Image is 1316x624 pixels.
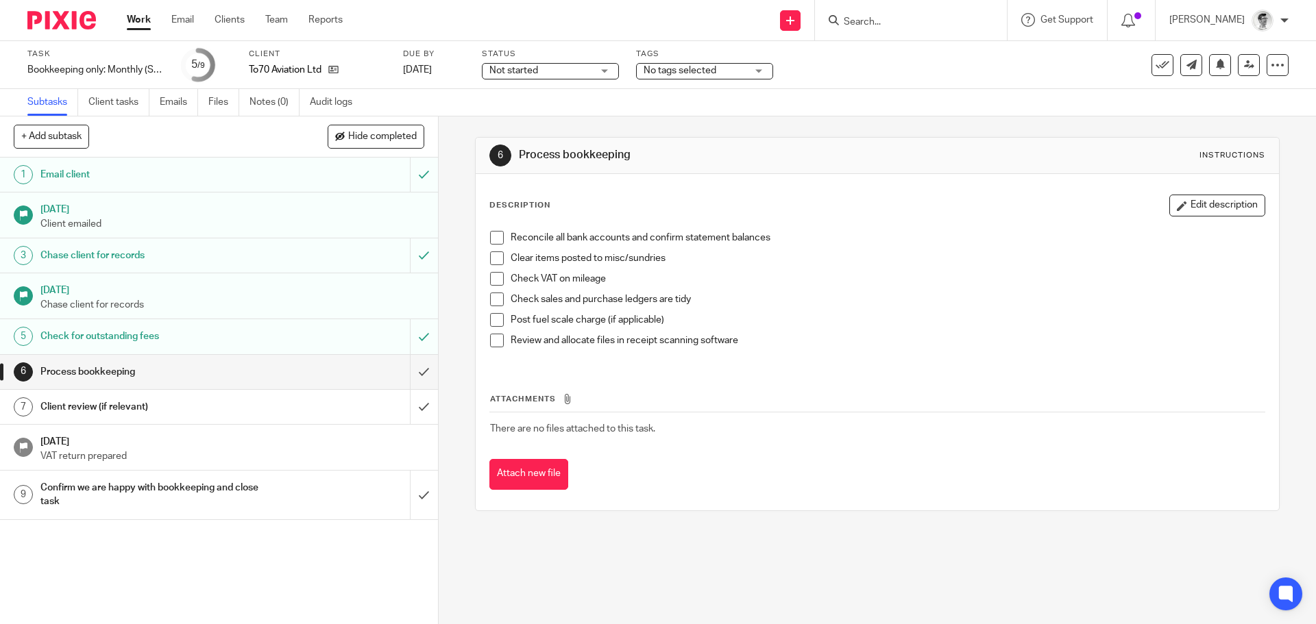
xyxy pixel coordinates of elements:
[27,49,164,60] label: Task
[14,125,89,148] button: + Add subtask
[14,485,33,504] div: 9
[208,89,239,116] a: Files
[215,13,245,27] a: Clients
[265,13,288,27] a: Team
[511,251,1264,265] p: Clear items posted to misc/sundries
[40,432,424,449] h1: [DATE]
[519,148,907,162] h1: Process bookkeeping
[310,89,363,116] a: Audit logs
[40,164,278,185] h1: Email client
[14,327,33,346] div: 5
[40,245,278,266] h1: Chase client for records
[490,395,556,403] span: Attachments
[14,397,33,416] div: 7
[40,397,278,417] h1: Client review (if relevant)
[328,125,424,148] button: Hide completed
[40,199,424,216] h1: [DATE]
[403,65,432,75] span: [DATE]
[842,16,966,29] input: Search
[249,89,300,116] a: Notes (0)
[511,231,1264,245] p: Reconcile all bank accounts and confirm statement balances
[40,449,424,463] p: VAT return prepared
[191,57,205,73] div: 5
[511,313,1264,327] p: Post fuel scale charge (if applicable)
[40,298,424,312] p: Chase client for records
[127,13,151,27] a: Work
[489,459,568,490] button: Attach new file
[249,49,386,60] label: Client
[644,66,716,75] span: No tags selected
[308,13,343,27] a: Reports
[27,63,164,77] div: Bookkeeping only: Monthly (September)
[197,62,205,69] small: /9
[511,292,1264,306] p: Check sales and purchase ledgers are tidy
[348,132,417,142] span: Hide completed
[160,89,198,116] a: Emails
[40,477,278,512] h1: Confirm we are happy with bookkeeping and close task
[490,424,655,434] span: There are no files attached to this task.
[489,66,538,75] span: Not started
[511,334,1264,347] p: Review and allocate files in receipt scanning software
[14,246,33,265] div: 3
[40,326,278,347] h1: Check for outstanding fees
[14,165,33,184] div: 1
[403,49,465,60] label: Due by
[27,11,96,29] img: Pixie
[171,13,194,27] a: Email
[40,280,424,297] h1: [DATE]
[1252,10,1274,32] img: Adam_2025.jpg
[88,89,149,116] a: Client tasks
[489,145,511,166] div: 6
[482,49,619,60] label: Status
[1169,195,1265,216] button: Edit description
[1199,150,1265,161] div: Instructions
[1169,13,1245,27] p: [PERSON_NAME]
[636,49,773,60] label: Tags
[40,362,278,382] h1: Process bookkeeping
[40,217,424,231] p: Client emailed
[511,272,1264,286] p: Check VAT on mileage
[14,362,33,382] div: 6
[27,89,78,116] a: Subtasks
[489,200,550,211] p: Description
[1040,15,1093,25] span: Get Support
[249,63,321,77] p: To70 Aviation Ltd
